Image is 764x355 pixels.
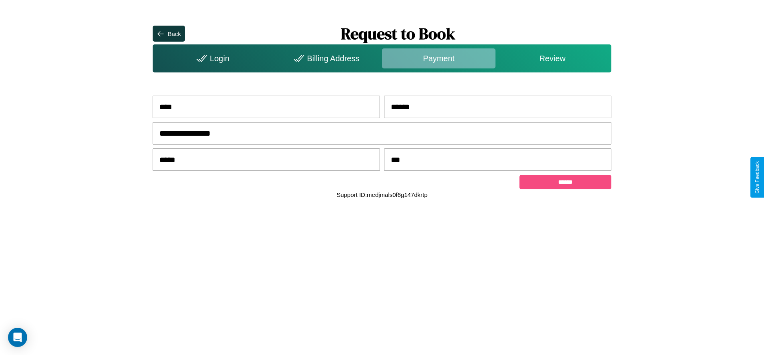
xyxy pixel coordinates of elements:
div: Open Intercom Messenger [8,328,27,347]
p: Support ID: medjmals0f6g147dkrtp [336,189,428,200]
div: Give Feedback [754,161,760,194]
div: Back [167,30,181,37]
div: Payment [382,48,495,68]
div: Login [155,48,268,68]
div: Billing Address [269,48,382,68]
div: Review [495,48,609,68]
button: Back [153,26,185,42]
h1: Request to Book [185,23,611,44]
